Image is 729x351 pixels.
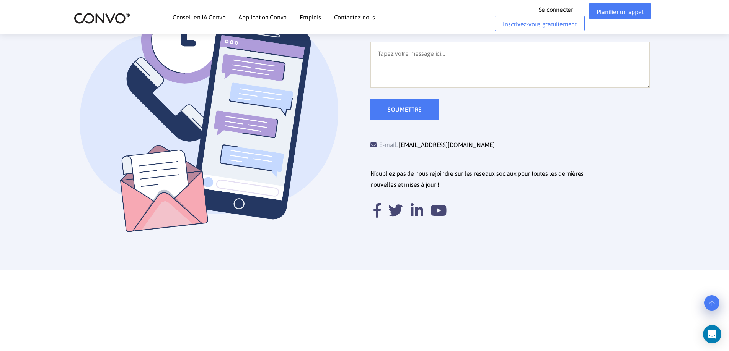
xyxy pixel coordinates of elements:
a: [EMAIL_ADDRESS][DOMAIN_NAME] [399,139,494,151]
a: Emplois [300,14,321,20]
font: Conseil en IA Convo [173,14,225,21]
font: Se connecter [539,6,573,13]
font: N'oubliez pas de nous rejoindre sur les réseaux sociaux pour toutes les dernières [370,170,584,177]
a: Planifier un appel [589,3,652,19]
a: Se connecter [539,3,585,16]
font: E-mail: [379,141,397,148]
a: Application Convo [238,14,287,20]
div: Ouvrir Intercom Messenger [703,325,721,343]
font: Contactez-nous [334,14,375,21]
font: nouvelles et mises à jour ! [370,181,440,188]
font: Planifier un appel [597,8,644,15]
font: Inscrivez-vous gratuitement [503,21,577,27]
input: Soumettre [370,99,439,120]
img: logo_2.png [74,12,130,24]
font: [EMAIL_ADDRESS][DOMAIN_NAME] [399,141,494,148]
font: Application Convo [238,14,287,21]
font: Emplois [300,14,321,21]
a: Conseil en IA Convo [173,14,225,20]
a: Inscrivez-vous gratuitement [495,16,585,31]
a: Contactez-nous [334,14,375,20]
